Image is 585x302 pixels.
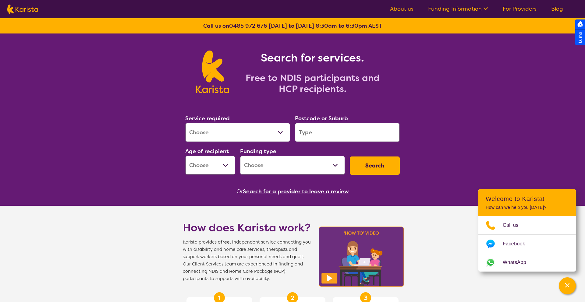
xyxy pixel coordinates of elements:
[350,156,400,175] button: Search
[221,239,230,245] b: free
[503,258,534,267] span: WhatsApp
[236,187,243,196] span: Or
[559,277,576,294] button: Channel Menu
[486,195,569,202] h2: Welcome to Karista!
[183,239,311,283] span: Karista provides a , independent service connecting you with disability and home care services, t...
[229,22,267,30] a: 0485 972 676
[203,22,382,30] b: Call us on [DATE] to [DATE] 8:30am to 6:30pm AEST
[390,5,413,12] a: About us
[295,123,400,142] input: Type
[243,187,349,196] button: Search for a provider to leave a review
[185,148,229,155] label: Age of recipient
[185,115,230,122] label: Service required
[236,72,389,94] h2: Free to NDIS participants and HCP recipients.
[7,5,38,14] img: Karista logo
[236,51,389,65] h1: Search for services.
[478,189,576,272] div: Channel Menu
[551,5,563,12] a: Blog
[428,5,488,12] a: Funding Information
[503,221,526,230] span: Call us
[478,216,576,272] ul: Choose channel
[478,253,576,272] a: Web link opens in a new tab.
[295,115,348,122] label: Postcode or Suburb
[503,5,537,12] a: For Providers
[196,51,229,93] img: Karista logo
[240,148,276,155] label: Funding type
[486,205,569,210] p: How can we help you [DATE]?
[183,220,311,235] h1: How does Karista work?
[317,225,406,289] img: Karista video
[503,239,532,248] span: Facebook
